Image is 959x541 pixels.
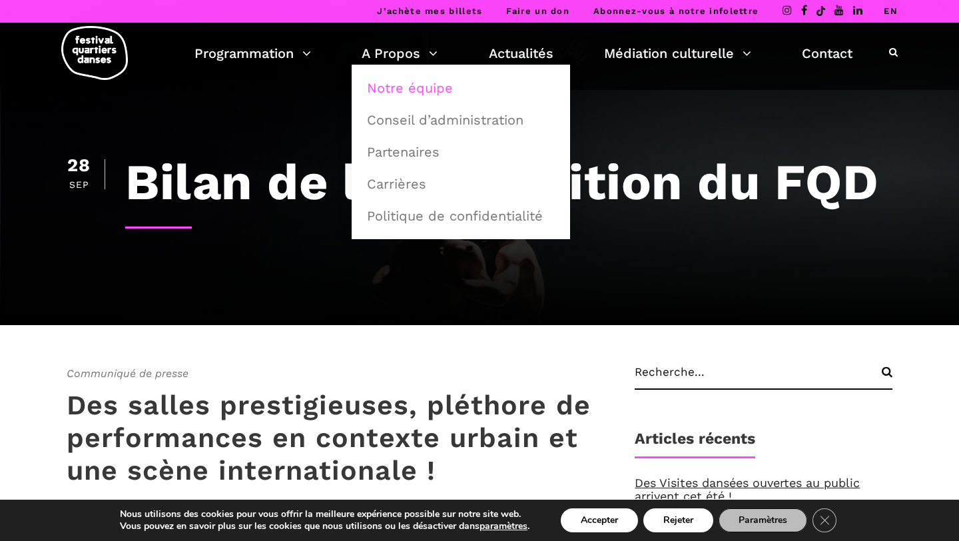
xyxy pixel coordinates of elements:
[489,42,553,65] a: Actualités
[359,73,563,103] a: Notre équipe
[635,476,860,503] a: Des Visites dansées ouvertes au public arrivent cet été !
[802,42,852,65] a: Contact
[120,508,529,520] p: Nous utilisons des cookies pour vous offrir la meilleure expérience possible sur notre site web.
[506,6,569,16] a: Faire un don
[61,26,128,80] img: logo-fqd-med
[67,180,91,189] div: Sep
[359,137,563,167] a: Partenaires
[604,42,751,65] a: Médiation culturelle
[67,365,608,382] span: Communiqué de presse
[377,6,482,16] a: J’achète mes billets
[643,508,713,532] button: Rejeter
[479,520,527,532] button: paramètres
[884,6,898,16] a: EN
[67,157,91,175] div: 28
[719,508,807,532] button: Paramètres
[635,365,892,390] input: Recherche...
[194,42,311,65] a: Programmation
[593,6,759,16] a: Abonnez-vous à notre infolettre
[125,152,892,212] h1: Bilan de la 20e édition du FQD
[359,169,563,199] a: Carrières
[561,508,638,532] button: Accepter
[635,430,755,458] h1: Articles récents
[120,520,529,532] p: Vous pouvez en savoir plus sur les cookies que nous utilisons ou les désactiver dans .
[359,201,563,231] a: Politique de confidentialité
[359,105,563,135] a: Conseil d’administration
[812,508,836,532] button: Close GDPR Cookie Banner
[67,389,608,488] h3: Des salles prestigieuses, pléthore de performances en contexte urbain et une scène internationale !
[362,42,438,65] a: A Propos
